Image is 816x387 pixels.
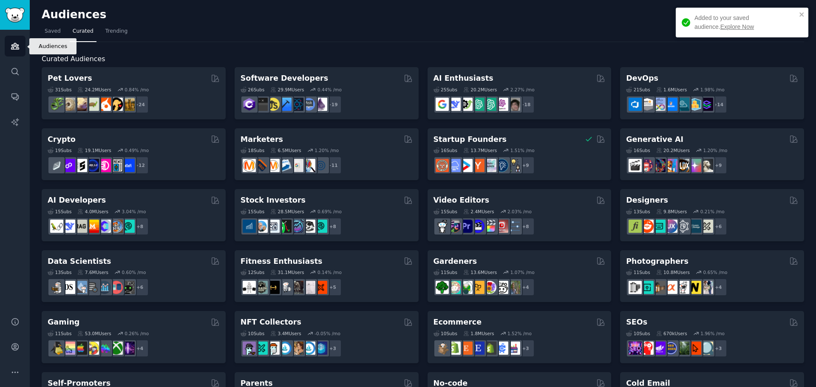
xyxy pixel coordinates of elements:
img: DeepSeek [448,98,461,111]
img: OpenSourceAI [98,220,111,233]
div: 11 Sub s [48,331,71,336]
img: deepdream [652,159,666,172]
img: ecommerce_growth [507,342,520,355]
img: AskMarketing [266,159,280,172]
img: weightroom [278,281,292,294]
img: azuredevops [629,98,642,111]
div: 3.4M Users [270,331,301,336]
img: bigseo [255,159,268,172]
div: 1.98 % /mo [700,87,725,93]
h2: Data Scientists [48,256,111,267]
div: + 19 [324,96,342,113]
img: growmybusiness [507,159,520,172]
img: PlatformEngineers [700,98,713,111]
img: statistics [74,281,87,294]
img: GYM [243,281,256,294]
img: learndesign [688,220,701,233]
h2: Audiences [42,8,735,22]
img: Docker_DevOps [652,98,666,111]
h2: Video Editors [433,195,490,206]
img: premiere [459,220,473,233]
img: TwitchStreaming [122,342,135,355]
div: 29.9M Users [270,87,304,93]
img: typography [629,220,642,233]
div: + 6 [709,218,727,235]
img: Trading [278,220,292,233]
img: AIDevelopersSociety [122,220,135,233]
img: GardeningUK [471,281,484,294]
img: turtle [86,98,99,111]
img: flowers [483,281,496,294]
div: 21 Sub s [626,87,650,93]
img: datasets [110,281,123,294]
a: Trending [102,25,130,42]
h2: Designers [626,195,668,206]
h2: AI Developers [48,195,106,206]
div: 10 Sub s [433,331,457,336]
div: 13.6M Users [463,269,497,275]
div: 0.21 % /mo [700,209,725,215]
span: Saved [45,28,61,35]
img: reactnative [290,98,303,111]
img: herpetology [50,98,63,111]
h2: Stock Investors [241,195,306,206]
div: 7.6M Users [77,269,108,275]
img: dropship [436,342,449,355]
img: llmops [110,220,123,233]
img: aws_cdk [688,98,701,111]
div: 31.1M Users [270,269,304,275]
img: XboxGamers [110,342,123,355]
div: 2.27 % /mo [510,87,535,93]
div: + 3 [324,339,342,357]
a: Explore Now [720,23,754,30]
img: sdforall [664,159,677,172]
img: physicaltherapy [302,281,315,294]
button: close [799,11,805,18]
img: SaaS [448,159,461,172]
img: OnlineMarketing [314,159,327,172]
img: dalle2 [640,159,654,172]
div: 0.26 % /mo [125,331,149,336]
div: 13 Sub s [626,209,650,215]
img: personaltraining [314,281,327,294]
h2: Crypto [48,134,76,145]
img: SEO_Digital_Marketing [629,342,642,355]
img: The_SEO [700,342,713,355]
div: 24.2M Users [77,87,111,93]
img: UX_Design [700,220,713,233]
img: TechSEO [640,342,654,355]
img: Rag [74,220,87,233]
img: analytics [98,281,111,294]
h2: NFT Collectors [241,317,301,328]
img: MistralAI [86,220,99,233]
span: Curated Audiences [42,54,105,65]
div: + 8 [131,218,149,235]
h2: Ecommerce [433,317,482,328]
img: web3 [86,159,99,172]
img: ballpython [62,98,75,111]
div: 11 Sub s [433,269,457,275]
div: 0.69 % /mo [317,209,342,215]
div: 16 Sub s [433,147,457,153]
div: 1.8M Users [463,331,494,336]
img: leopardgeckos [74,98,87,111]
h2: Pet Lovers [48,73,92,84]
h2: Photographers [626,256,688,267]
img: DigitalItems [314,342,327,355]
img: Forex [266,220,280,233]
div: 25 Sub s [433,87,457,93]
div: + 3 [709,339,727,357]
div: 11 Sub s [626,269,650,275]
img: macgaming [74,342,87,355]
h2: Marketers [241,134,283,145]
img: SavageGarden [459,281,473,294]
img: OpenseaMarket [302,342,315,355]
div: 670k Users [656,331,687,336]
div: 15 Sub s [48,209,71,215]
img: Nikon [688,281,701,294]
div: 0.44 % /mo [317,87,342,93]
img: CryptoNews [110,159,123,172]
img: succulents [448,281,461,294]
div: + 3 [517,339,535,357]
div: + 11 [324,156,342,174]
